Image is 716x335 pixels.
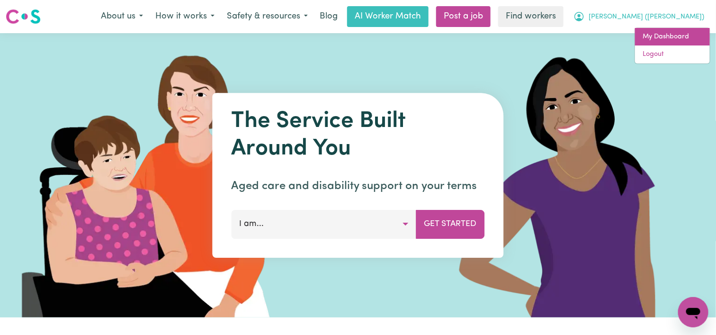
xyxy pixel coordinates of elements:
a: Logout [635,45,710,63]
a: Blog [314,6,343,27]
p: Aged care and disability support on your terms [232,178,485,195]
button: My Account [567,7,710,27]
h1: The Service Built Around You [232,108,485,163]
span: [PERSON_NAME] ([PERSON_NAME]) [589,12,704,22]
a: My Dashboard [635,28,710,46]
img: Careseekers logo [6,8,41,25]
button: I am... [232,210,417,238]
iframe: Button to launch messaging window [678,297,708,327]
button: About us [95,7,149,27]
button: How it works [149,7,221,27]
a: AI Worker Match [347,6,429,27]
a: Careseekers logo [6,6,41,27]
a: Post a job [436,6,491,27]
a: Find workers [498,6,564,27]
div: My Account [635,27,710,64]
button: Get Started [416,210,485,238]
button: Safety & resources [221,7,314,27]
